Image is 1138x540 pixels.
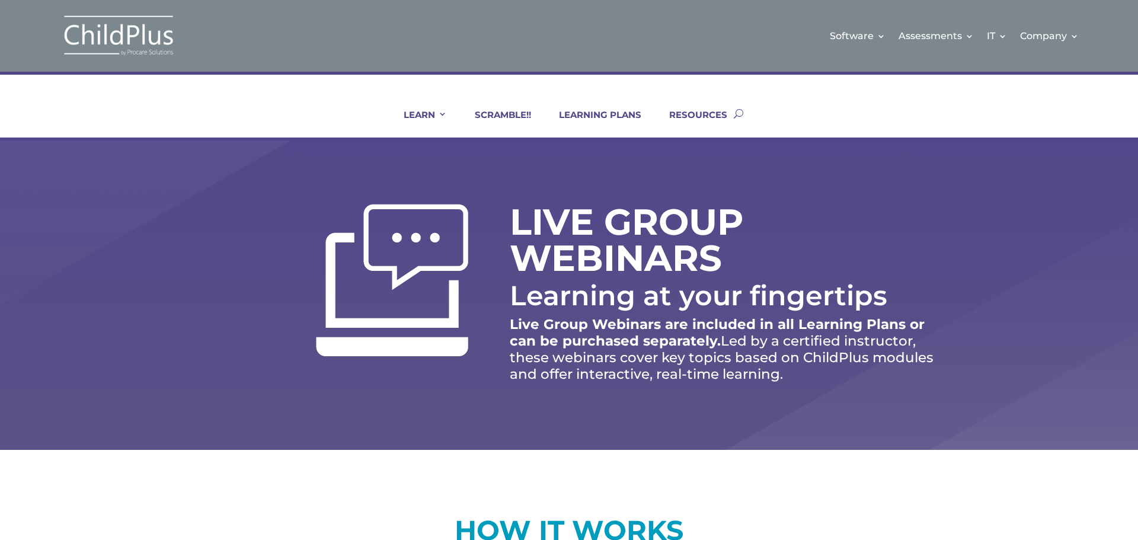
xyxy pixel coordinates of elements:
[1020,12,1079,60] a: Company
[830,12,886,60] a: Software
[389,109,447,138] a: LEARN
[460,109,531,138] a: SCRAMBLE!!
[510,204,824,282] h1: LIVE GROUP WEBINARS
[510,279,948,312] p: Learning at your fingertips
[654,109,727,138] a: RESOURCES
[510,316,925,349] strong: Live Group Webinars are included in all Learning Plans or can be purchased separately.
[544,109,641,138] a: LEARNING PLANS
[987,12,1007,60] a: IT
[899,12,974,60] a: Assessments
[510,333,934,382] span: Led by a certified instructor, these webinars cover key topics based on ChildPlus modules and off...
